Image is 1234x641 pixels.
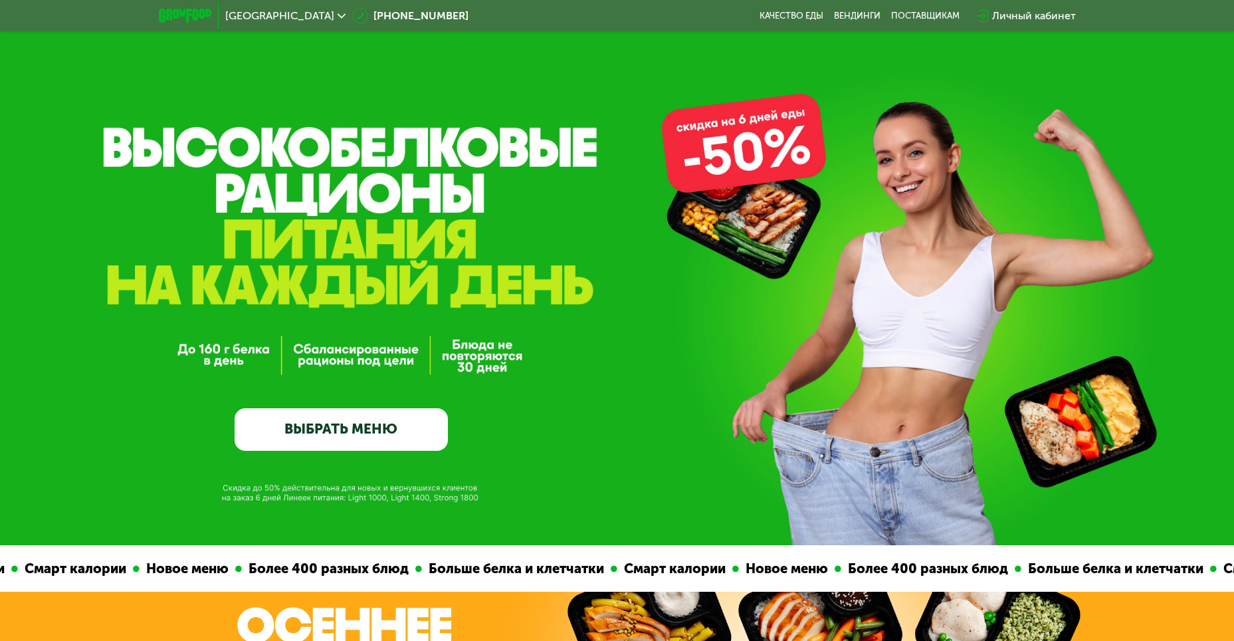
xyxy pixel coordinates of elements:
[737,559,833,579] div: Новое меню
[138,559,233,579] div: Новое меню
[992,8,1076,24] div: Личный кабинет
[834,11,880,21] a: Вендинги
[235,408,448,451] a: ВЫБРАТЬ МЕНЮ
[352,8,468,24] a: [PHONE_NUMBER]
[615,559,730,579] div: Смарт калории
[225,11,334,21] span: [GEOGRAPHIC_DATA]
[16,559,131,579] div: Смарт калории
[420,559,609,579] div: Больше белка и клетчатки
[1019,559,1208,579] div: Больше белка и клетчатки
[240,559,413,579] div: Более 400 разных блюд
[760,11,823,21] a: Качество еды
[839,559,1013,579] div: Более 400 разных блюд
[891,11,960,21] div: поставщикам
